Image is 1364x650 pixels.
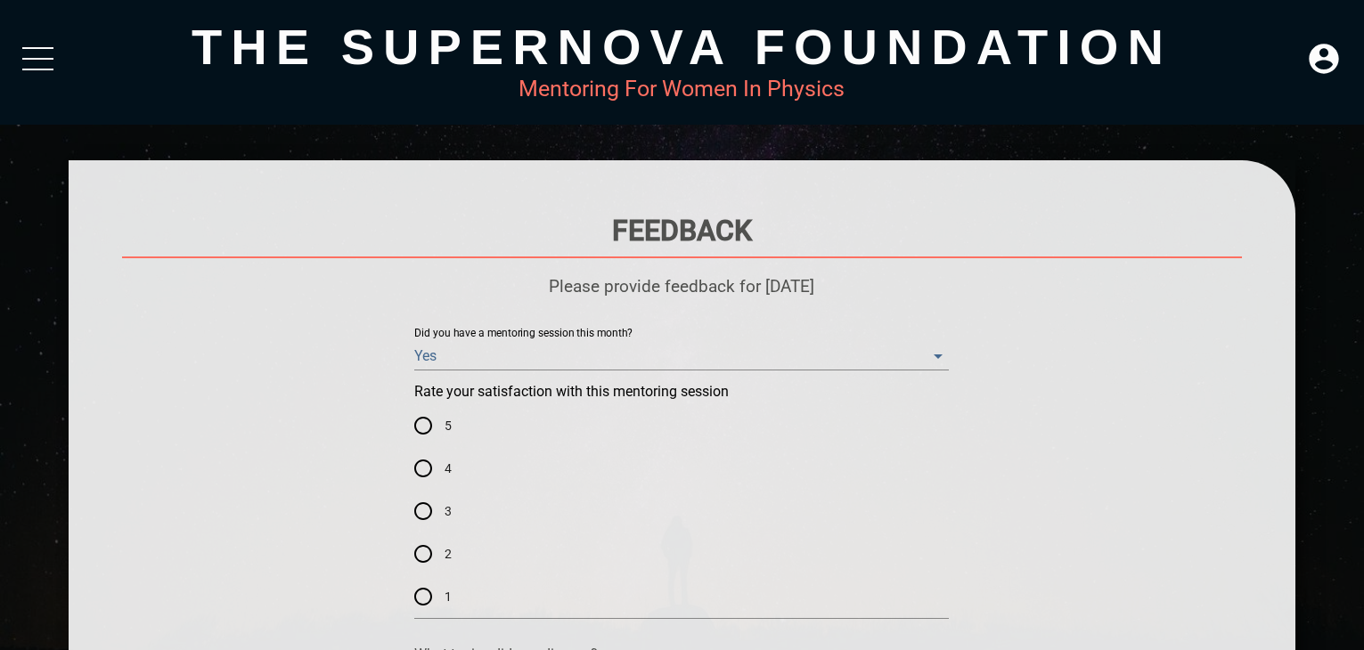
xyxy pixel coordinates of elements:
[445,417,452,435] span: 5
[414,342,949,370] div: Yes
[69,18,1296,76] div: The Supernova Foundation
[69,76,1296,102] div: Mentoring For Women In Physics
[414,404,949,618] div: Rate your satisfaction with this mentoring session
[445,545,452,564] span: 2
[445,588,452,606] span: 1
[414,329,633,339] label: Did you have a mentoring session this month?
[414,385,729,399] legend: Rate your satisfaction with this mentoring session
[122,214,1243,248] h1: Feedback
[122,276,1243,297] p: Please provide feedback for [DATE]
[445,459,452,478] span: 4
[445,502,452,521] span: 3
